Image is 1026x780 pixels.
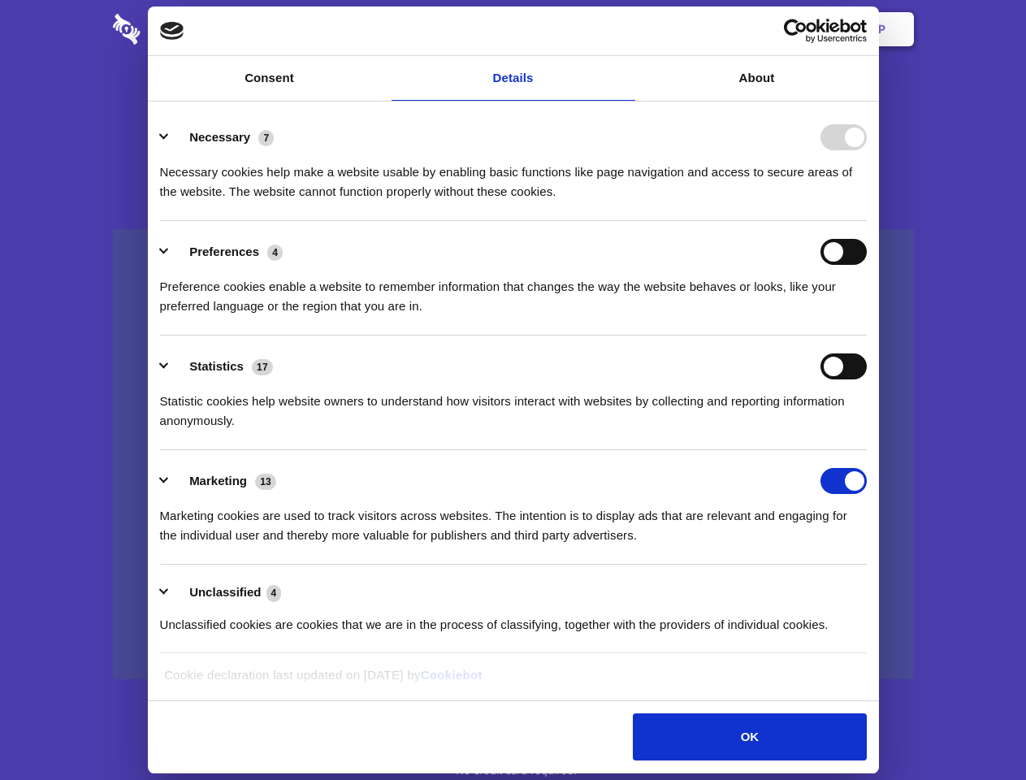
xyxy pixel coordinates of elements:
div: Preference cookies enable a website to remember information that changes the way the website beha... [160,265,867,316]
button: Marketing (13) [160,468,287,494]
div: Necessary cookies help make a website usable by enabling basic functions like page navigation and... [160,150,867,201]
a: Login [737,4,807,54]
button: Unclassified (4) [160,583,292,603]
div: Unclassified cookies are cookies that we are in the process of classifying, together with the pro... [160,603,867,635]
a: Pricing [477,4,548,54]
button: Necessary (7) [160,124,284,150]
span: 4 [267,245,283,261]
label: Necessary [189,130,250,144]
a: Usercentrics Cookiebot - opens in a new window [725,19,867,43]
span: 17 [252,359,273,375]
label: Preferences [189,245,259,258]
a: About [635,56,879,101]
img: logo-wordmark-white-trans-d4663122ce5f474addd5e946df7df03e33cb6a1c49d2221995e7729f52c070b2.svg [113,14,252,45]
h4: Auto-redaction of sensitive data, encrypted data sharing and self-destructing private chats. Shar... [113,148,914,201]
a: Details [392,56,635,101]
label: Marketing [189,474,247,487]
a: Wistia video thumbnail [113,229,914,680]
span: 7 [258,130,274,146]
button: Preferences (4) [160,239,293,265]
div: Statistic cookies help website owners to understand how visitors interact with websites by collec... [160,379,867,431]
div: Marketing cookies are used to track visitors across websites. The intention is to display ads tha... [160,494,867,545]
button: OK [633,713,866,760]
a: Cookiebot [421,668,483,682]
h1: Eliminate Slack Data Loss. [113,73,914,132]
a: Contact [659,4,734,54]
span: 13 [255,474,276,490]
label: Statistics [189,359,244,373]
span: 4 [266,585,282,601]
div: Cookie declaration last updated on [DATE] by [152,665,874,697]
iframe: Drift Widget Chat Controller [945,699,1007,760]
button: Statistics (17) [160,353,284,379]
img: logo [160,22,184,40]
a: Consent [148,56,392,101]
